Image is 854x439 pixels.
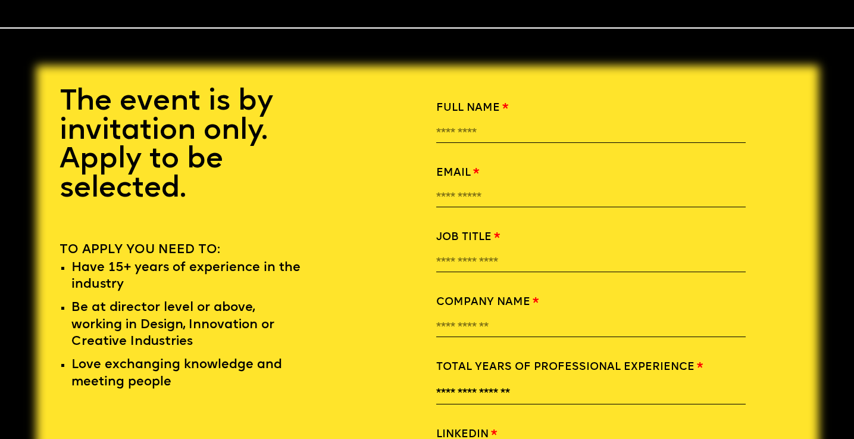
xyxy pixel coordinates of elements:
label: Company Name [436,294,746,312]
label: Email [436,165,746,182]
p: To apply you need to: [60,241,271,260]
li: Love exchanging knowledge and meeting people [71,357,306,391]
li: Be at director level or above, working in Design, Innovation or Creative Industries [71,300,306,351]
label: Full Name [436,100,746,117]
h2: The event is by invitation only. Apply to be selected. [60,88,342,204]
label: Total Years of Professional Experience [436,359,746,376]
label: Job Title [436,229,746,247]
li: Have 15+ years of experience in the industry [71,260,306,294]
